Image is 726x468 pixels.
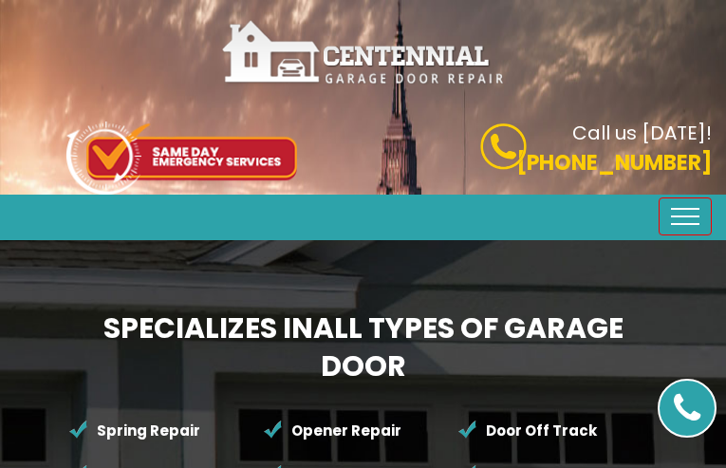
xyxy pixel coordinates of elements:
b: Specializes in [103,308,624,386]
img: icon-top.png [66,122,297,195]
img: Centennial.png [221,19,506,86]
button: Toggle navigation [659,197,712,235]
b: Call us [DATE]! [572,120,712,146]
li: Door Off Track [457,411,652,451]
a: Call us [DATE]! [PHONE_NUMBER] [378,123,713,178]
li: Spring Repair [68,411,263,451]
p: [PHONE_NUMBER] [378,147,713,178]
li: Opener Repair [263,411,457,451]
span: All Types of Garage Door [313,308,624,386]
